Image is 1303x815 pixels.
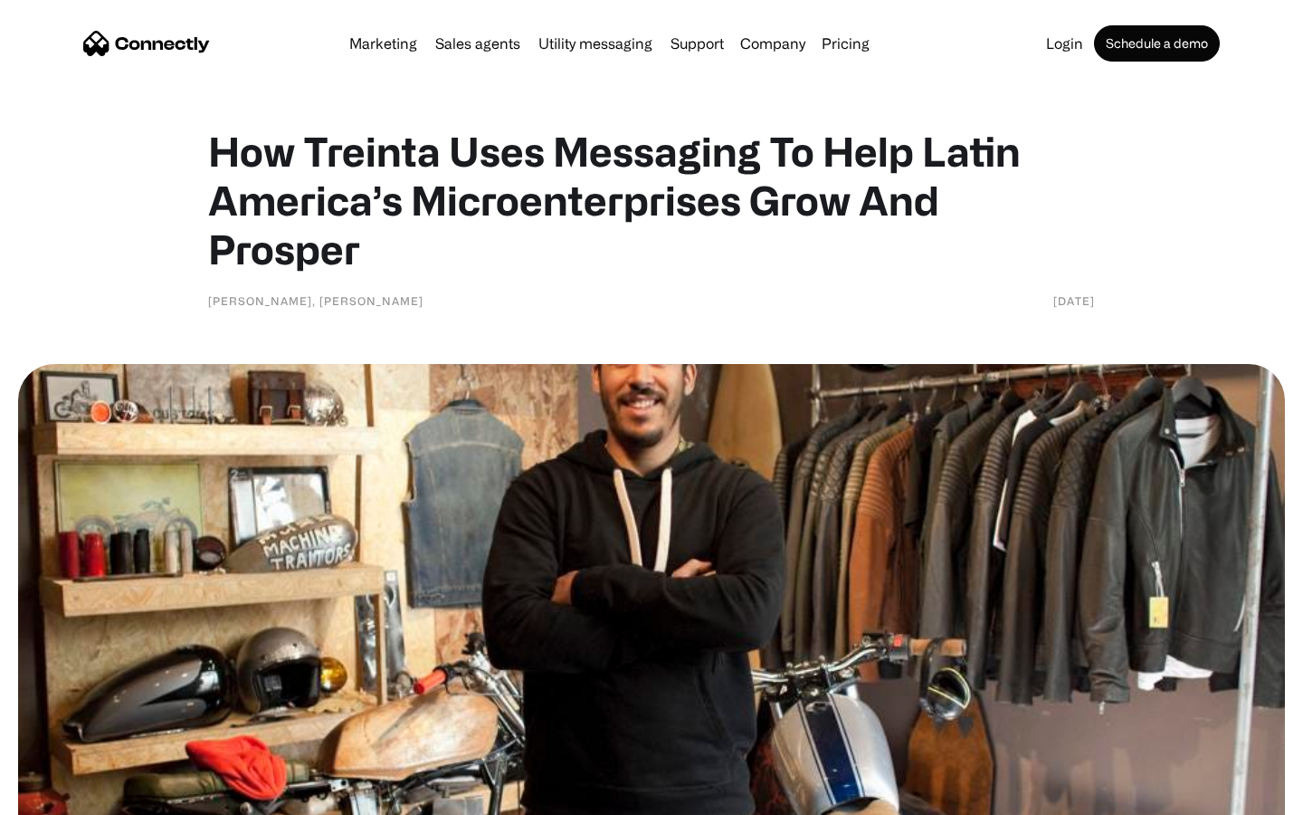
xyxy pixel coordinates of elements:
a: Pricing [814,36,877,51]
ul: Language list [36,783,109,809]
div: [PERSON_NAME], [PERSON_NAME] [208,292,423,310]
a: Sales agents [428,36,528,51]
aside: Language selected: English [18,783,109,809]
div: [DATE] [1053,292,1095,310]
a: Login [1039,36,1090,51]
a: Support [663,36,731,51]
a: Marketing [342,36,424,51]
a: Utility messaging [531,36,660,51]
h1: How Treinta Uses Messaging To Help Latin America’s Microenterprises Grow And Prosper [208,127,1095,273]
div: Company [740,31,805,56]
a: Schedule a demo [1094,25,1220,62]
